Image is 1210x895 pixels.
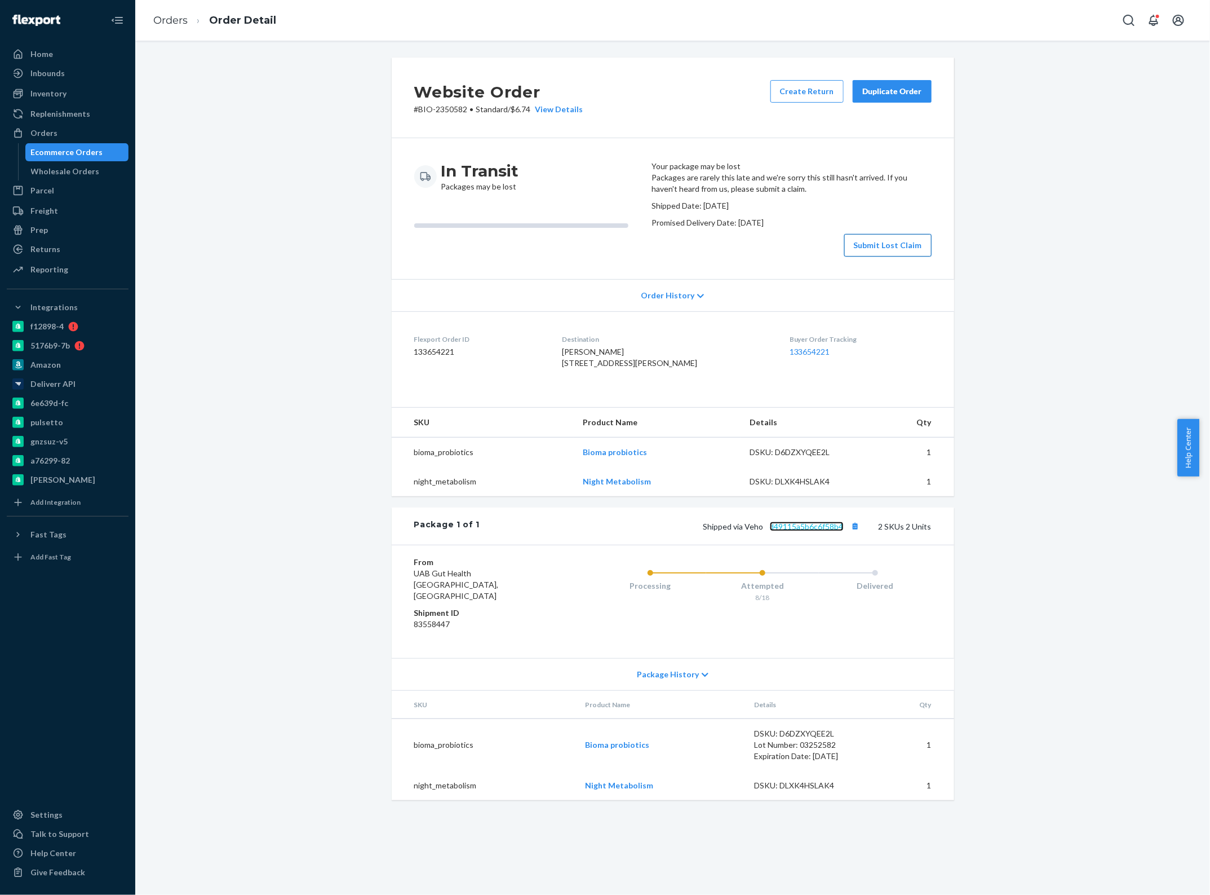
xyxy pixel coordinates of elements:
[1177,419,1199,477] button: Help Center
[30,49,53,60] div: Home
[30,205,58,217] div: Freight
[641,290,694,301] span: Order History
[790,347,830,356] a: 133654221
[30,497,81,507] div: Add Integration
[585,740,649,749] a: Bioma probiotics
[7,471,128,489] a: [PERSON_NAME]
[7,493,128,512] a: Add Integration
[30,552,71,562] div: Add Fast Tag
[865,467,954,496] td: 1
[790,334,932,344] dt: Buyer Order Tracking
[30,264,68,275] div: Reporting
[770,522,844,531] a: d49115a5b6c6f58b4
[7,298,128,316] button: Integrations
[844,234,932,257] button: Submit Lost Claim
[869,771,954,800] td: 1
[7,413,128,431] a: pulsetto
[750,476,856,487] div: DSKU: DLXK4HSLAK4
[7,240,128,258] a: Returns
[706,580,819,592] div: Attempted
[30,340,70,351] div: 5176b9-7b
[392,467,574,496] td: night_metabolism
[414,568,499,601] span: UAB Gut Health [GEOGRAPHIC_DATA], [GEOGRAPHIC_DATA]
[441,161,519,181] h3: In Transit
[594,580,707,592] div: Processing
[754,728,860,739] div: DSKU: D6DZXYQEE2L
[7,105,128,123] a: Replenishments
[30,127,57,139] div: Orders
[706,593,819,602] div: 8/18
[562,334,772,344] dt: Destination
[470,104,474,114] span: •
[848,519,863,534] button: Copy tracking number
[12,15,60,26] img: Flexport logo
[869,691,954,719] th: Qty
[414,346,544,358] dd: 133654221
[754,751,860,762] div: Expiration Date: [DATE]
[30,321,64,332] div: f12898-4
[30,68,65,79] div: Inbounds
[30,359,61,371] div: Amazon
[741,408,865,438] th: Details
[585,781,653,790] a: Night Metabolism
[869,719,954,771] td: 1
[7,182,128,200] a: Parcel
[414,80,583,104] h2: Website Order
[30,398,68,409] div: 6e639d-fc
[574,408,741,438] th: Product Name
[819,580,932,592] div: Delivered
[30,474,95,486] div: [PERSON_NAME]
[392,438,574,468] td: bioma_probiotics
[7,526,128,544] button: Fast Tags
[1142,9,1165,32] button: Open notifications
[531,104,583,115] button: View Details
[651,217,932,228] p: Promised Delivery Date: [DATE]
[30,185,54,196] div: Parcel
[392,771,576,800] td: night_metabolism
[30,244,60,255] div: Returns
[7,433,128,451] a: gnzsuz-v5
[414,557,549,568] dt: From
[30,417,63,428] div: pulsetto
[7,375,128,393] a: Deliverr API
[25,143,129,161] a: Ecommerce Orders
[7,64,128,82] a: Inbounds
[392,719,576,771] td: bioma_probiotics
[7,221,128,239] a: Prep
[209,14,276,27] a: Order Detail
[7,844,128,862] a: Help Center
[441,161,519,192] div: Packages may be lost
[750,447,856,458] div: DSKU: D6DZXYQEE2L
[7,394,128,412] a: 6e639d-fc
[7,452,128,470] a: a76299-82
[25,162,129,180] a: Wholesale Orders
[30,867,85,878] div: Give Feedback
[30,529,67,540] div: Fast Tags
[7,337,128,355] a: 5176b9-7b
[562,347,697,368] span: [PERSON_NAME] [STREET_ADDRESS][PERSON_NAME]
[30,809,63,821] div: Settings
[30,88,67,99] div: Inventory
[392,691,576,719] th: SKU
[7,45,128,63] a: Home
[30,378,76,390] div: Deliverr API
[754,739,860,751] div: Lot Number: 03252582
[414,619,549,630] dd: 83558447
[651,172,932,195] p: Packages are rarely this late and we're sorry this still hasn't arrived. If you haven't heard fro...
[414,607,549,619] dt: Shipment ID
[853,80,932,103] button: Duplicate Order
[30,848,76,859] div: Help Center
[414,519,480,534] div: Package 1 of 1
[7,124,128,142] a: Orders
[576,691,745,719] th: Product Name
[637,669,699,680] span: Package History
[30,828,89,840] div: Talk to Support
[754,780,860,791] div: DSKU: DLXK4HSLAK4
[7,356,128,374] a: Amazon
[476,104,508,114] span: Standard
[153,14,188,27] a: Orders
[583,447,647,457] a: Bioma probiotics
[414,104,583,115] p: # BIO-2350582 / $6.74
[7,863,128,881] button: Give Feedback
